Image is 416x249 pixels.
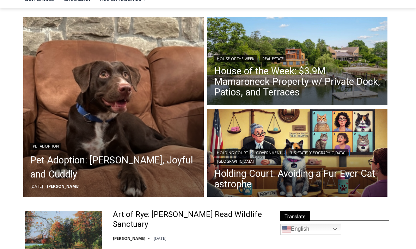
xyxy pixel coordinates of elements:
[282,225,291,234] img: en
[30,183,43,189] time: [DATE]
[214,158,256,165] a: [GEOGRAPHIC_DATA]
[207,109,388,199] a: Read More Holding Court: Avoiding a Fur Ever Cat-astrophe
[207,17,388,107] a: Read More House of the Week: $3.9M Mamaroneck Property w/ Private Dock, Patios, and Terraces
[214,54,381,62] div: |
[30,153,197,181] a: Pet Adoption: [PERSON_NAME], Joyful and Cuddly
[47,183,79,189] a: [PERSON_NAME]
[207,17,388,107] img: 1160 Greacen Point Road, Mamaroneck
[113,236,145,241] a: [PERSON_NAME]
[287,149,348,156] a: [US_STATE][GEOGRAPHIC_DATA]
[45,183,47,189] span: –
[23,17,204,197] a: Read More Pet Adoption: Ella, Joyful and Cuddly
[154,236,166,241] time: [DATE]
[280,224,341,235] a: English
[30,143,61,150] a: Pet Adoption
[113,210,268,230] a: Art of Rye: [PERSON_NAME] Read Wildlife Sanctuary
[253,149,284,156] a: Government
[214,149,250,156] a: Holding Court
[280,211,310,221] span: Translate
[23,17,204,197] img: (PHOTO: Ella. Contributed.)
[207,109,388,199] img: DALLE 2025-08-10 Holding Court - humorous cat custody trial
[214,66,381,98] a: House of the Week: $3.9M Mamaroneck Property w/ Private Dock, Patios, and Terraces
[214,168,381,189] a: Holding Court: Avoiding a Fur Ever Cat-astrophe
[214,148,381,165] div: | | |
[214,55,257,62] a: House of the Week
[260,55,286,62] a: Real Estate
